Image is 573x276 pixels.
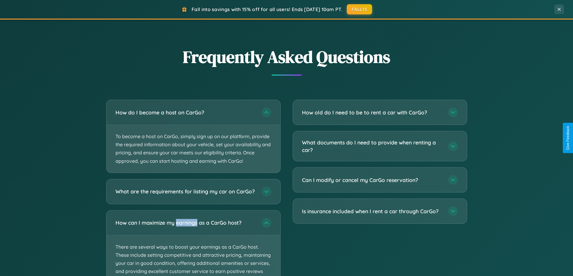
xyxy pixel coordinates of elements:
[566,126,570,150] div: Give Feedback
[302,109,442,116] h3: How old do I need to be to rent a car with CarGo?
[116,219,256,226] h3: How can I maximize my earnings as a CarGo host?
[106,45,467,68] h2: Frequently Asked Questions
[116,109,256,116] h3: How do I become a host on CarGo?
[302,139,442,153] h3: What documents do I need to provide when renting a car?
[192,6,342,12] span: Fall into savings with 15% off for all users! Ends [DATE] 10am PT.
[347,4,372,14] button: FALL15
[302,208,442,215] h3: Is insurance included when I rent a car through CarGo?
[106,125,280,173] p: To become a host on CarGo, simply sign up on our platform, provide the required information about...
[116,188,256,195] h3: What are the requirements for listing my car on CarGo?
[302,176,442,184] h3: Can I modify or cancel my CarGo reservation?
